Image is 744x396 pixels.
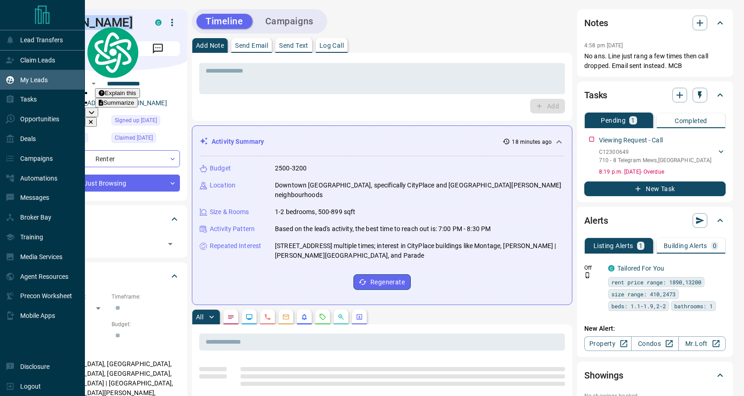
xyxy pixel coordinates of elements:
[584,368,623,383] h2: Showings
[675,118,707,124] p: Completed
[200,133,565,150] div: Activity Summary18 minutes ago
[584,88,607,102] h2: Tasks
[115,133,153,142] span: Claimed [DATE]
[301,313,308,321] svg: Listing Alerts
[584,324,726,334] p: New Alert:
[212,137,264,147] p: Activity Summary
[617,265,664,272] a: Tailored For You
[95,88,140,98] button: Explain this
[599,168,726,176] p: 8:19 p.m. [DATE] - Overdue
[105,90,136,96] span: Explain this
[95,98,138,107] button: Summarize
[275,241,565,260] p: [STREET_ADDRESS] multiple times; interest in CityPlace buildings like Montage, [PERSON_NAME] | [P...
[631,117,635,124] p: 1
[584,51,726,71] p: No ans. Line just rang a few times then call dropped. Email sent instead. MCB
[235,42,268,49] p: Send Email
[584,264,603,272] p: Off
[210,224,255,234] p: Activity Pattern
[103,99,134,106] span: Summarize
[713,243,716,249] p: 0
[264,313,271,321] svg: Calls
[584,336,632,351] a: Property
[210,181,235,190] p: Location
[353,274,411,290] button: Regenerate
[112,115,180,128] div: Fri Mar 01 2024
[210,164,231,173] p: Budget
[584,16,608,30] h2: Notes
[210,207,249,217] p: Size & Rooms
[584,84,726,106] div: Tasks
[584,364,726,386] div: Showings
[39,208,180,230] div: Tags
[275,181,565,200] p: Downtown [GEOGRAPHIC_DATA], specifically CityPlace and [GEOGRAPHIC_DATA][PERSON_NAME] neighbourhoods
[584,272,591,278] svg: Push Notification Only
[593,243,633,249] p: Listing Alerts
[196,314,203,320] p: All
[599,136,663,145] p: Viewing Request - Call
[112,133,180,146] div: Fri Mar 01 2024
[196,14,252,29] button: Timeline
[279,42,308,49] p: Send Text
[599,148,711,156] p: C12300649
[611,301,666,311] span: beds: 1.1-1.9,2-2
[608,265,615,272] div: condos.ca
[196,42,224,49] p: Add Note
[584,181,726,196] button: New Task
[611,277,701,287] span: rent price range: 1890,13200
[599,156,711,164] p: 710 - 8 Telegram Mews , [GEOGRAPHIC_DATA]
[664,243,707,249] p: Building Alerts
[601,117,626,124] p: Pending
[356,313,363,321] svg: Agent Actions
[319,42,344,49] p: Log Call
[39,150,180,167] div: Renter
[210,241,261,251] p: Repeated Interest
[39,175,180,192] div: Just Browsing
[584,42,623,49] p: 4:58 pm [DATE]
[112,293,180,301] p: Timeframe:
[584,213,608,228] h2: Alerts
[674,301,713,311] span: bathrooms: 1
[275,224,491,234] p: Based on the lead's activity, the best time to reach out is: 7:00 PM - 8:30 PM
[85,26,140,79] img: logo.svg
[319,313,326,321] svg: Requests
[631,336,678,351] a: Condos
[39,348,180,356] p: Areas Searched:
[39,15,141,30] h1: [PERSON_NAME]
[584,209,726,232] div: Alerts
[639,243,643,249] p: 1
[227,313,235,321] svg: Notes
[584,12,726,34] div: Notes
[337,313,345,321] svg: Opportunities
[275,207,355,217] p: 1-2 bedrooms, 500-899 sqft
[164,238,177,250] button: Open
[678,336,726,351] a: Mr.Loft
[282,313,290,321] svg: Emails
[246,313,253,321] svg: Lead Browsing Activity
[599,146,726,166] div: C12300649710 - 8 Telegram Mews,[GEOGRAPHIC_DATA]
[155,19,162,26] div: condos.ca
[136,41,180,56] span: Message
[275,164,307,173] p: 2500-3200
[39,265,180,287] div: Criteria
[611,289,676,299] span: size range: 410,2473
[512,138,552,146] p: 18 minutes ago
[256,14,323,29] button: Campaigns
[112,320,180,328] p: Budget:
